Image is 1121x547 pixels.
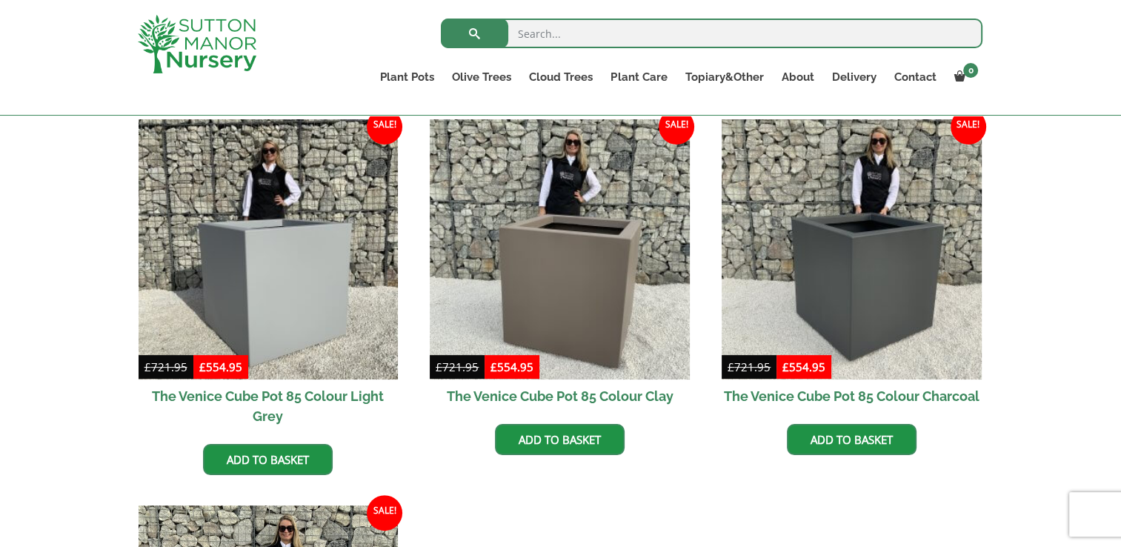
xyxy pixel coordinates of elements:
[367,109,402,145] span: Sale!
[203,444,333,475] a: Add to basket: “The Venice Cube Pot 85 Colour Light Grey”
[199,359,242,374] bdi: 554.95
[138,15,256,73] img: logo
[371,67,443,87] a: Plant Pots
[139,119,399,379] img: The Venice Cube Pot 85 Colour Light Grey
[822,67,885,87] a: Delivery
[602,67,676,87] a: Plant Care
[430,119,690,413] a: Sale! The Venice Cube Pot 85 Colour Clay
[722,119,982,413] a: Sale! The Venice Cube Pot 85 Colour Charcoal
[436,359,479,374] bdi: 721.95
[436,359,442,374] span: £
[782,359,825,374] bdi: 554.95
[139,119,399,433] a: Sale! The Venice Cube Pot 85 Colour Light Grey
[199,359,206,374] span: £
[441,19,982,48] input: Search...
[490,359,533,374] bdi: 554.95
[659,109,694,145] span: Sale!
[139,379,399,433] h2: The Venice Cube Pot 85 Colour Light Grey
[144,359,187,374] bdi: 721.95
[495,424,625,455] a: Add to basket: “The Venice Cube Pot 85 Colour Clay”
[885,67,945,87] a: Contact
[443,67,520,87] a: Olive Trees
[430,379,690,413] h2: The Venice Cube Pot 85 Colour Clay
[782,359,789,374] span: £
[945,67,982,87] a: 0
[144,359,151,374] span: £
[951,109,986,145] span: Sale!
[520,67,602,87] a: Cloud Trees
[728,359,734,374] span: £
[963,63,978,78] span: 0
[367,495,402,531] span: Sale!
[728,359,771,374] bdi: 721.95
[430,119,690,379] img: The Venice Cube Pot 85 Colour Clay
[787,424,917,455] a: Add to basket: “The Venice Cube Pot 85 Colour Charcoal”
[490,359,497,374] span: £
[772,67,822,87] a: About
[676,67,772,87] a: Topiary&Other
[722,379,982,413] h2: The Venice Cube Pot 85 Colour Charcoal
[722,119,982,379] img: The Venice Cube Pot 85 Colour Charcoal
